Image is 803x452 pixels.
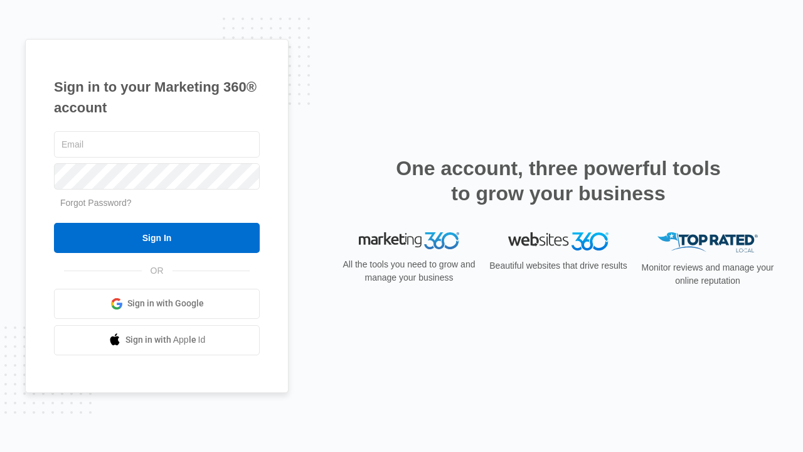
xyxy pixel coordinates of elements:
[508,232,609,250] img: Websites 360
[142,264,173,277] span: OR
[54,223,260,253] input: Sign In
[359,232,459,250] img: Marketing 360
[339,258,479,284] p: All the tools you need to grow and manage your business
[60,198,132,208] a: Forgot Password?
[127,297,204,310] span: Sign in with Google
[657,232,758,253] img: Top Rated Local
[54,325,260,355] a: Sign in with Apple Id
[54,77,260,118] h1: Sign in to your Marketing 360® account
[54,131,260,158] input: Email
[54,289,260,319] a: Sign in with Google
[488,259,629,272] p: Beautiful websites that drive results
[392,156,725,206] h2: One account, three powerful tools to grow your business
[125,333,206,347] span: Sign in with Apple Id
[637,261,778,288] p: Monitor reviews and manage your online reputation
